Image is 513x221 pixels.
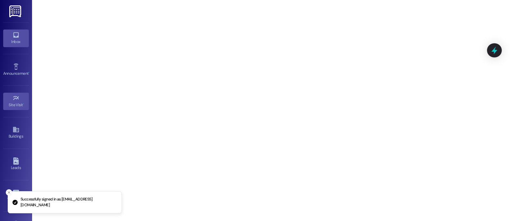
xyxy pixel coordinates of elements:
[29,70,29,75] span: •
[9,5,22,17] img: ResiDesk Logo
[3,93,29,110] a: Site Visit •
[23,102,24,106] span: •
[3,187,29,205] a: Templates •
[3,124,29,141] a: Buildings
[3,156,29,173] a: Leads
[21,197,116,208] p: Successfully signed in as [EMAIL_ADDRESS][DOMAIN_NAME]
[3,30,29,47] a: Inbox
[6,189,12,196] button: Close toast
